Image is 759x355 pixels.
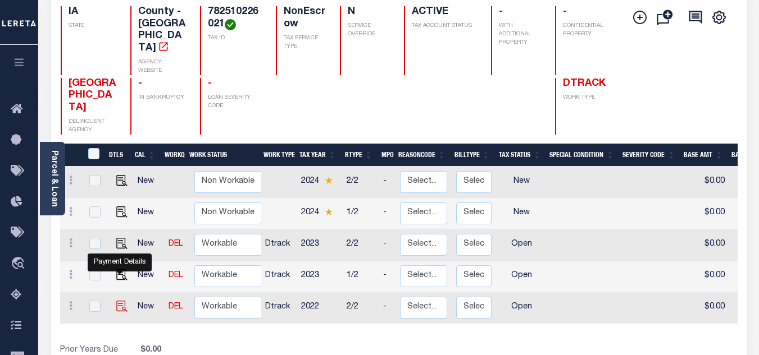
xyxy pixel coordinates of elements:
[379,292,396,324] td: -
[681,198,729,229] td: $0.00
[679,144,727,167] th: Base Amt: activate to sort column ascending
[295,144,340,167] th: Tax Year: activate to sort column ascending
[496,167,547,198] td: New
[69,6,117,19] h4: IA
[160,144,185,167] th: WorkQ
[297,229,342,261] td: 2023
[138,79,142,89] span: -
[284,34,326,51] p: TAX SERVICE TYPE
[185,144,261,167] th: Work Status
[499,22,542,47] p: WITH ADDITIONAL PROPERTY
[563,7,567,17] span: -
[69,79,116,113] span: [GEOGRAPHIC_DATA]
[60,144,81,167] th: &nbsp;&nbsp;&nbsp;&nbsp;&nbsp;&nbsp;&nbsp;&nbsp;&nbsp;&nbsp;
[412,22,477,30] p: TAX ACCOUNT STATUS
[284,6,326,30] h4: NonEscrow
[342,229,379,261] td: 2/2
[50,150,58,207] a: Parcel & Loan
[545,144,618,167] th: Special Condition: activate to sort column ascending
[69,22,117,30] p: STATE
[11,257,29,271] i: travel_explore
[496,229,547,261] td: Open
[133,198,164,229] td: New
[133,292,164,324] td: New
[379,229,396,261] td: -
[325,208,333,215] img: Star.svg
[81,144,104,167] th: &nbsp;
[104,144,130,167] th: DTLS
[88,253,152,271] div: Payment Details
[681,261,729,292] td: $0.00
[379,198,396,229] td: -
[133,261,164,292] td: New
[348,22,390,39] p: SERVICE OVERRIDE
[496,261,547,292] td: Open
[563,22,611,39] p: CONFIDENTIAL PROPERTY
[325,177,333,184] img: Star.svg
[261,229,297,261] td: Dtrack
[342,167,379,198] td: 2/2
[133,167,164,198] td: New
[412,6,477,19] h4: ACTIVE
[340,144,377,167] th: RType: activate to sort column ascending
[138,94,187,102] p: IN BANKRUPTCY
[681,229,729,261] td: $0.00
[379,167,396,198] td: -
[208,94,262,110] p: LOAN SEVERITY CODE
[69,118,117,135] p: DELINQUENT AGENCY
[297,198,342,229] td: 2024
[379,261,396,292] td: -
[208,6,262,30] h4: 782510226021
[342,261,379,292] td: 1/2
[681,167,729,198] td: $0.00
[130,144,160,167] th: CAL: activate to sort column ascending
[499,7,503,17] span: -
[450,144,494,167] th: BillType: activate to sort column ascending
[138,6,187,54] h4: County - [GEOGRAPHIC_DATA]
[169,303,183,311] a: DEL
[261,261,297,292] td: Dtrack
[169,240,183,248] a: DEL
[348,6,390,19] h4: N
[342,198,379,229] td: 1/2
[496,198,547,229] td: New
[377,144,394,167] th: MPO
[297,167,342,198] td: 2024
[563,94,611,102] p: WORK TYPE
[133,229,164,261] td: New
[681,292,729,324] td: $0.00
[496,292,547,324] td: Open
[297,261,342,292] td: 2023
[618,144,679,167] th: Severity Code: activate to sort column ascending
[261,292,297,324] td: Dtrack
[394,144,450,167] th: ReasonCode: activate to sort column ascending
[297,292,342,324] td: 2022
[494,144,546,167] th: Tax Status: activate to sort column ascending
[563,79,606,89] span: DTRACK
[138,58,187,75] p: AGENCY WEBSITE
[259,144,295,167] th: Work Type
[342,292,379,324] td: 2/2
[208,79,212,89] span: -
[208,34,262,43] p: TAX ID
[169,271,183,279] a: DEL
